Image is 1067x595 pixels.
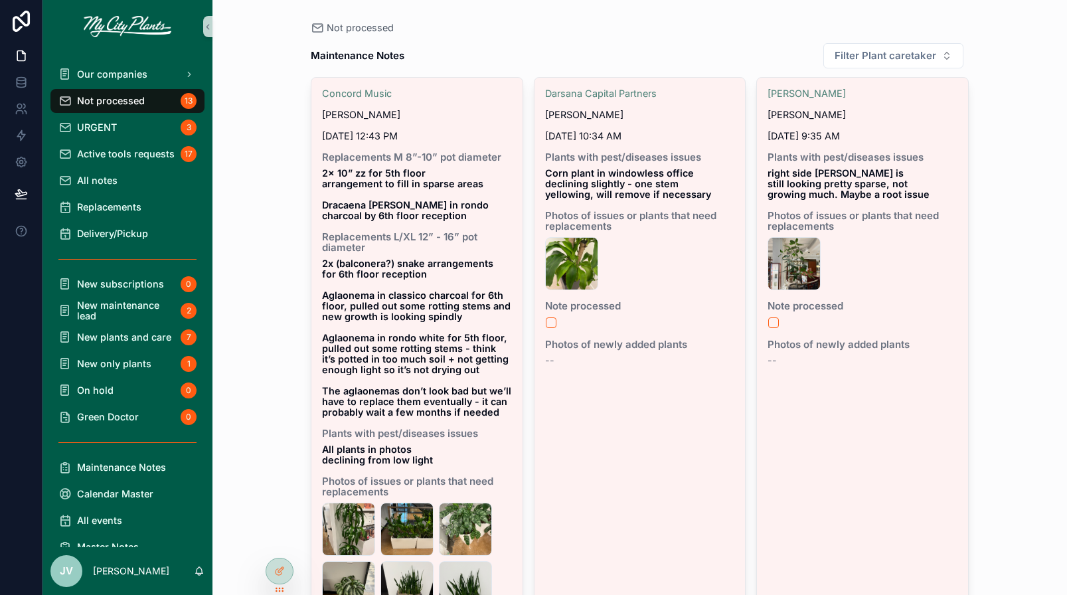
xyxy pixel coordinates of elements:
span: All notes [77,175,118,186]
a: Delivery/Pickup [50,222,205,246]
a: Calendar Master [50,482,205,506]
a: Active tools requests17 [50,142,205,166]
div: 13 [181,93,197,109]
span: JV [60,563,73,579]
a: Not processed13 [50,89,205,113]
strong: right side [PERSON_NAME] is still looking pretty sparse, not growing much. Maybe a root issue [768,167,930,200]
span: Photos of issues or plants that need replacements [545,211,735,232]
a: Our companies [50,62,205,86]
span: [PERSON_NAME] [545,110,623,120]
strong: Corn plant in windowless office declining slightly - one stem yellowing, will remove if necessary [545,167,711,200]
span: All events [77,515,122,526]
span: On hold [77,385,114,396]
span: Photos of newly added plants [768,339,957,350]
span: New maintenance lead [77,300,175,321]
div: 17 [181,146,197,162]
span: Calendar Master [77,489,153,499]
button: Select Button [823,43,963,68]
div: 3 [181,120,197,135]
span: Replacements L/XL 12” - 16” pot diameter [322,232,512,253]
a: New plants and care7 [50,325,205,349]
a: New maintenance lead2 [50,299,205,323]
a: Replacements [50,195,205,219]
p: [PERSON_NAME] [93,564,169,578]
span: [DATE] 9:35 AM [768,131,957,141]
strong: All plants in photos declining from low light [322,444,433,466]
a: New only plants1 [50,352,205,376]
a: Not processed [311,21,394,35]
div: 2 [181,303,197,319]
div: 0 [181,409,197,425]
a: URGENT3 [50,116,205,139]
span: -- [545,355,554,366]
span: Not processed [77,96,145,106]
span: Note processed [768,301,957,311]
span: [PERSON_NAME] [768,110,846,120]
span: [DATE] 12:43 PM [322,131,512,141]
span: Green Doctor [77,412,139,422]
span: Filter Plant caretaker [835,49,936,62]
a: Darsana Capital Partners [545,88,657,99]
span: Maintenance Notes [77,462,166,473]
strong: 2x (balconera?) snake arrangements for 6th floor reception Aglaonema in classico charcoal for 6th... [322,258,514,418]
span: Note processed [545,301,735,311]
a: Maintenance Notes [50,456,205,479]
span: Plants with pest/diseases issues [768,152,957,163]
div: scrollable content [42,53,212,547]
span: [PERSON_NAME] [322,110,400,120]
span: Photos of issues or plants that need replacements [322,476,512,497]
span: New subscriptions [77,279,164,290]
a: [PERSON_NAME] [768,88,846,99]
span: Plants with pest/diseases issues [322,428,512,439]
span: Delivery/Pickup [77,228,148,239]
span: Our companies [77,69,147,80]
a: All events [50,509,205,533]
span: Photos of issues or plants that need replacements [768,211,957,232]
span: New plants and care [77,332,171,343]
span: URGENT [77,122,117,133]
a: Concord Music [322,88,392,99]
a: All notes [50,169,205,193]
div: 7 [181,329,197,345]
span: Replacements [77,202,141,212]
span: -- [768,355,777,366]
a: On hold0 [50,379,205,402]
a: New subscriptions0 [50,272,205,296]
span: Active tools requests [77,149,175,159]
span: Photos of newly added plants [545,339,735,350]
div: 1 [181,356,197,372]
span: Not processed [327,21,394,35]
span: Master Notes [77,542,139,552]
a: Master Notes [50,535,205,559]
span: [DATE] 10:34 AM [545,131,735,141]
div: 0 [181,276,197,292]
h1: Maintenance Notes [311,46,404,65]
img: App logo [84,16,171,37]
span: Replacements M 8”-10” pot diameter [322,152,512,163]
span: Plants with pest/diseases issues [545,152,735,163]
div: 0 [181,382,197,398]
span: New only plants [77,359,151,369]
a: Green Doctor0 [50,405,205,429]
